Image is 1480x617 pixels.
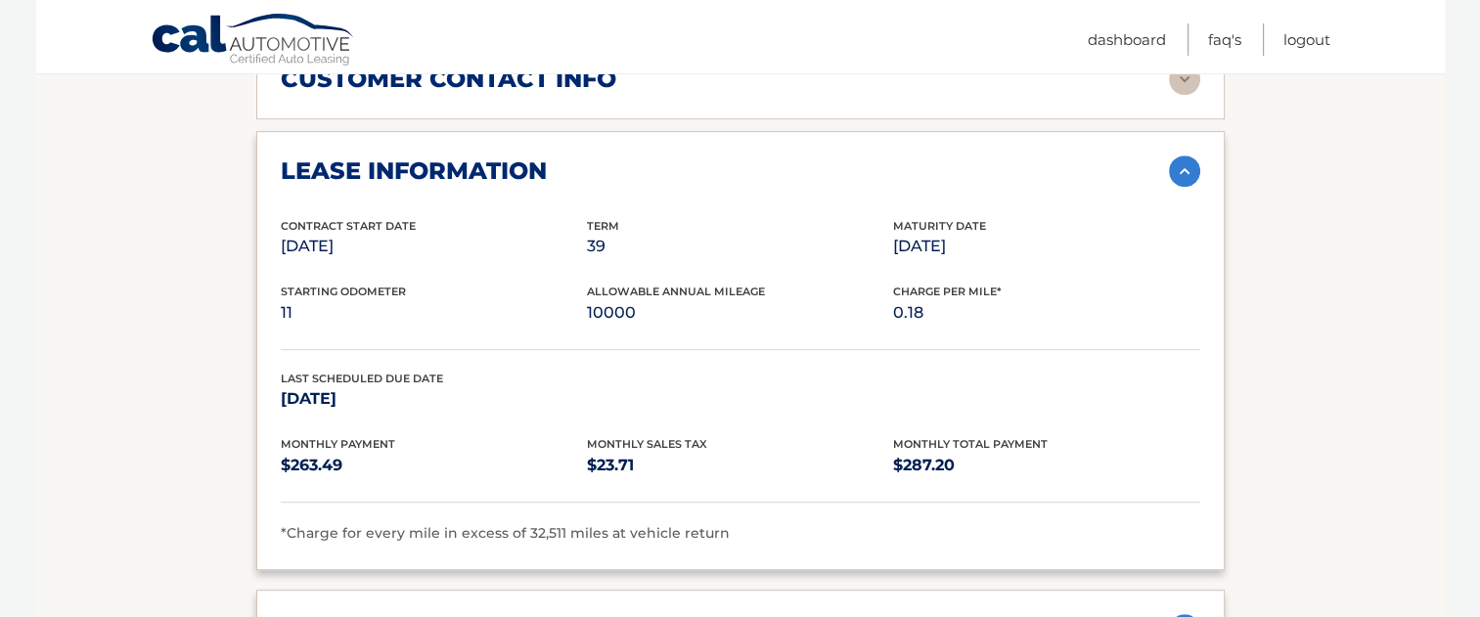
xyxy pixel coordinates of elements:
[151,13,356,69] a: Cal Automotive
[587,452,893,479] p: $23.71
[587,233,893,260] p: 39
[281,437,395,451] span: Monthly Payment
[281,219,416,233] span: Contract Start Date
[1088,23,1166,56] a: Dashboard
[281,299,587,327] p: 11
[587,437,707,451] span: Monthly Sales Tax
[1169,155,1200,187] img: accordion-active.svg
[893,285,1002,298] span: Charge Per Mile*
[1283,23,1330,56] a: Logout
[281,372,443,385] span: Last Scheduled Due Date
[587,219,619,233] span: Term
[1208,23,1241,56] a: FAQ's
[587,285,765,298] span: Allowable Annual Mileage
[587,299,893,327] p: 10000
[281,285,406,298] span: Starting Odometer
[281,65,616,94] h2: customer contact info
[281,385,587,413] p: [DATE]
[893,233,1199,260] p: [DATE]
[893,219,986,233] span: Maturity Date
[281,156,547,186] h2: lease information
[1169,64,1200,95] img: accordion-rest.svg
[281,233,587,260] p: [DATE]
[893,437,1048,451] span: Monthly Total Payment
[893,299,1199,327] p: 0.18
[281,524,730,542] span: *Charge for every mile in excess of 32,511 miles at vehicle return
[281,452,587,479] p: $263.49
[893,452,1199,479] p: $287.20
